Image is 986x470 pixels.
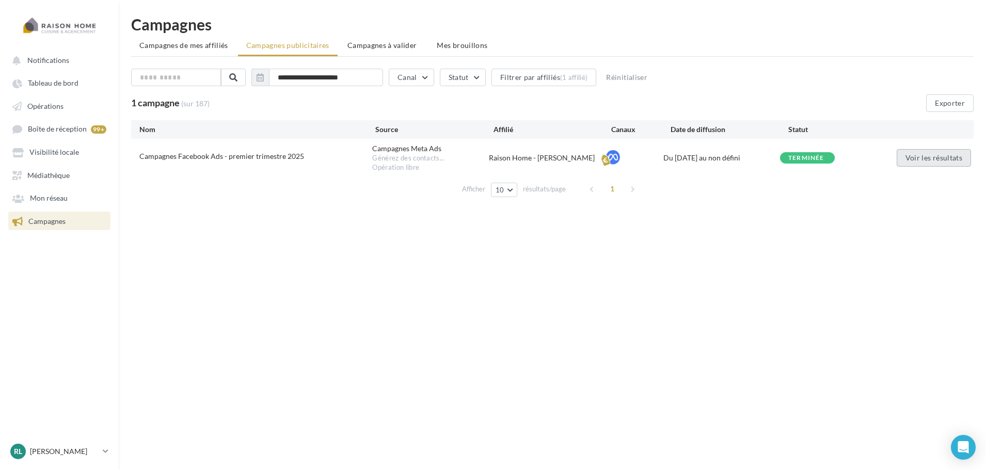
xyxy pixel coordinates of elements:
[6,142,113,161] a: Visibilité locale
[926,94,974,112] button: Exporter
[494,124,612,135] div: Affilié
[6,188,113,207] a: Mon réseau
[28,79,78,88] span: Tableau de bord
[496,186,504,194] span: 10
[28,217,66,225] span: Campagnes
[788,124,907,135] div: Statut
[131,17,974,32] h1: Campagnes
[437,41,487,50] span: Mes brouillons
[139,124,375,135] div: Nom
[491,69,597,86] button: Filtrer par affiliés(1 affilié)
[27,171,70,180] span: Médiathèque
[372,154,444,163] span: Générez des contacts...
[440,69,486,86] button: Statut
[663,153,780,163] div: Du [DATE] au non défini
[139,152,304,160] span: Campagnes Facebook Ads - premier trimestre 2025
[30,446,99,457] p: [PERSON_NAME]
[604,181,621,197] span: 1
[560,73,588,82] div: (1 affilié)
[139,41,228,50] span: Campagnes de mes affiliés
[491,183,517,197] button: 10
[462,184,485,194] span: Afficher
[91,125,106,134] div: 99+
[602,71,651,84] button: Réinitialiser
[671,124,789,135] div: Date de diffusion
[30,194,68,203] span: Mon réseau
[788,155,824,161] div: terminée
[6,96,113,115] a: Opérations
[951,435,976,460] div: Open Intercom Messenger
[14,446,22,457] span: RL
[897,149,971,167] button: Voir les résultats
[181,99,210,108] span: (sur 187)
[6,51,108,69] button: Notifications
[372,163,489,172] div: Opération libre
[389,69,434,86] button: Canal
[347,40,417,51] span: Campagnes à valider
[6,212,113,230] a: Campagnes
[28,125,87,134] span: Boîte de réception
[372,143,441,154] div: Campagnes Meta Ads
[131,97,180,108] span: 1 campagne
[375,124,494,135] div: Source
[6,119,113,138] a: Boîte de réception 99+
[489,153,606,163] div: Raison Home - [PERSON_NAME]
[611,124,670,135] div: Canaux
[523,184,566,194] span: résultats/page
[27,56,69,64] span: Notifications
[29,148,79,157] span: Visibilité locale
[27,102,63,110] span: Opérations
[6,166,113,184] a: Médiathèque
[6,73,113,92] a: Tableau de bord
[8,442,110,461] a: RL [PERSON_NAME]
